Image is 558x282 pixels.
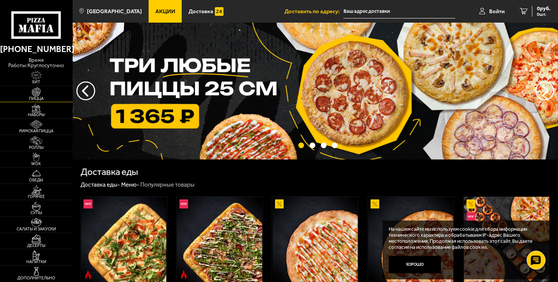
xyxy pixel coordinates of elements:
[310,143,315,148] button: точки переключения
[81,167,138,177] h1: Доставка еды
[467,212,475,221] img: Новинка
[464,197,549,282] img: Всё включено
[76,81,95,100] button: следующий
[321,143,327,148] button: точки переключения
[298,143,304,148] button: точки переключения
[87,9,142,14] span: [GEOGRAPHIC_DATA]
[371,199,379,208] img: Акционный
[189,9,213,14] span: Доставка
[344,5,455,18] input: Ваш адрес доставки
[537,6,550,11] span: 0 руб.
[121,181,139,188] a: Меню-
[368,197,454,282] a: АкционныйПепперони 25 см (толстое с сыром)
[84,270,92,279] img: Острое блюдо
[81,197,166,282] img: Римская с креветками
[535,81,554,100] button: предыдущий
[177,197,262,282] img: Римская с мясным ассорти
[464,197,550,282] a: АкционныйНовинкаВсё включено
[179,199,188,208] img: Новинка
[215,7,224,16] img: 15daf4d41897b9f0e9f617042186c801.svg
[81,197,167,282] a: НовинкаОстрое блюдоРимская с креветками
[389,256,441,273] button: Хорошо
[140,181,195,189] div: Популярные товары
[489,9,505,14] span: Войти
[272,197,358,282] a: АкционныйАль-Шам 25 см (тонкое тесто)
[467,199,475,208] img: Акционный
[81,181,120,188] a: Доставка еды-
[84,199,92,208] img: Новинка
[284,9,344,14] span: Доставить по адресу:
[179,270,188,279] img: Острое блюдо
[537,12,550,17] span: 0 шт.
[176,197,263,282] a: НовинкаОстрое блюдоРимская с мясным ассорти
[155,9,175,14] span: Акции
[389,226,540,250] p: На нашем сайте мы используем cookie для сбора информации технического характера и обрабатываем IP...
[275,199,284,208] img: Акционный
[368,197,453,282] img: Пепперони 25 см (толстое с сыром)
[273,197,358,282] img: Аль-Шам 25 см (тонкое тесто)
[332,143,338,148] button: точки переключения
